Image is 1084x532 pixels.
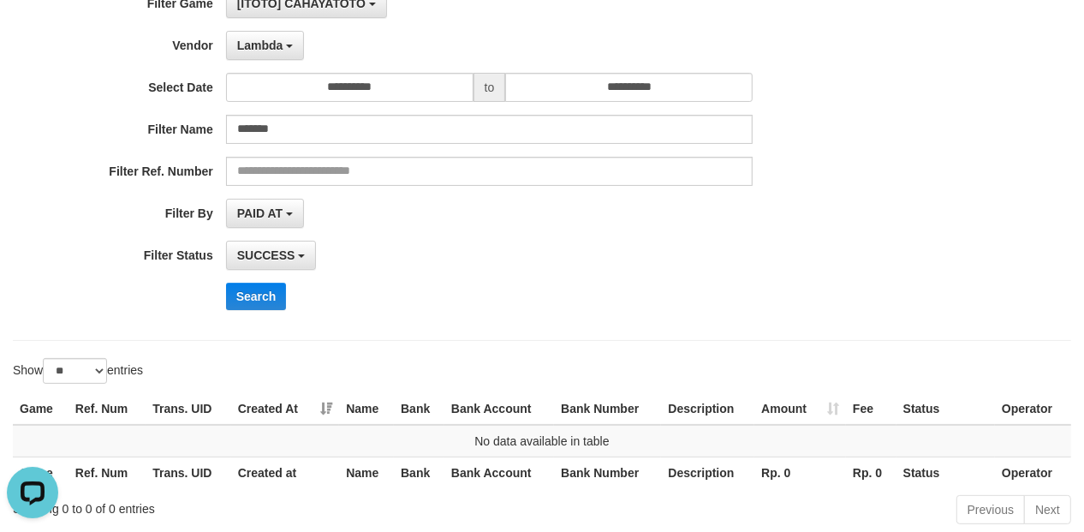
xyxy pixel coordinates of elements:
th: Ref. Num [68,457,146,488]
th: Description [661,393,754,425]
th: Amount: activate to sort column ascending [754,393,846,425]
span: to [474,73,506,102]
th: Ref. Num [68,393,146,425]
button: Search [226,283,287,310]
th: Game [13,457,68,488]
th: Status [896,457,995,488]
button: Lambda [226,31,305,60]
a: Next [1024,495,1071,524]
th: Trans. UID [146,393,230,425]
td: No data available in table [13,425,1071,457]
button: Open LiveChat chat widget [7,7,58,58]
th: Trans. UID [146,457,230,488]
th: Description [661,457,754,488]
select: Showentries [43,358,107,384]
th: Name [339,393,394,425]
a: Previous [956,495,1025,524]
th: Bank Account [444,457,554,488]
th: Operator [995,393,1071,425]
th: Bank Number [554,393,661,425]
th: Rp. 0 [846,457,896,488]
span: Lambda [237,39,283,52]
th: Created at [231,457,340,488]
span: PAID AT [237,206,283,220]
th: Bank Number [554,457,661,488]
div: Showing 0 to 0 of 0 entries [13,493,439,517]
th: Created At: activate to sort column ascending [231,393,340,425]
th: Name [339,457,394,488]
button: PAID AT [226,199,304,228]
th: Status [896,393,995,425]
span: SUCCESS [237,248,295,262]
th: Game [13,393,68,425]
button: SUCCESS [226,241,317,270]
th: Bank Account [444,393,554,425]
th: Operator [995,457,1071,488]
th: Fee [846,393,896,425]
th: Bank [394,393,444,425]
label: Show entries [13,358,143,384]
th: Rp. 0 [754,457,846,488]
th: Bank [394,457,444,488]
